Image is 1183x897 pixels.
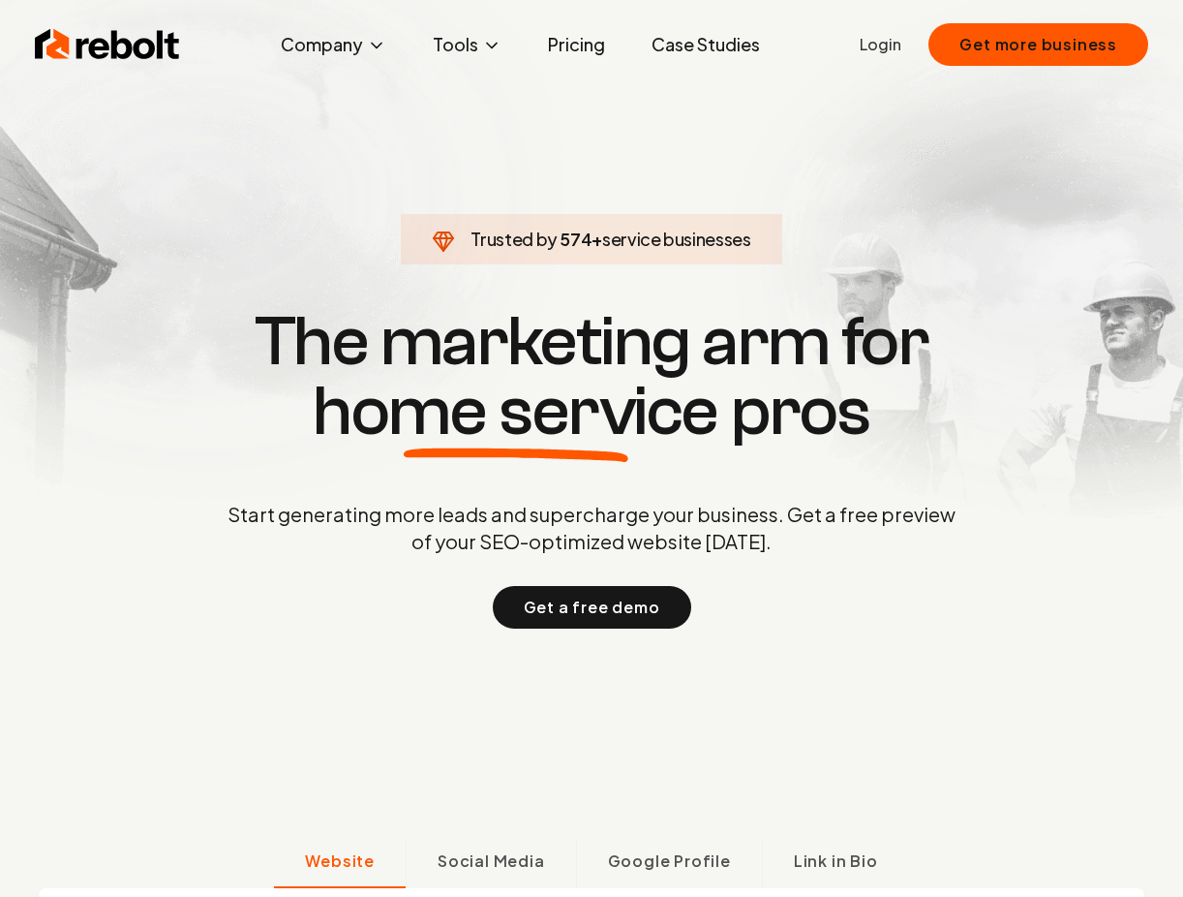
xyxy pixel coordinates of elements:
button: Website [274,838,406,888]
span: home service [313,377,718,447]
h1: The marketing arm for pros [127,307,1056,447]
button: Social Media [406,838,576,888]
span: Link in Bio [794,850,878,873]
button: Get more business [928,23,1148,66]
a: Case Studies [636,25,775,64]
span: Google Profile [608,850,731,873]
button: Google Profile [576,838,762,888]
img: Rebolt Logo [35,25,180,64]
button: Tools [417,25,517,64]
button: Get a free demo [493,586,691,629]
span: Trusted by [470,228,557,250]
span: + [591,228,602,250]
a: Pricing [532,25,621,64]
button: Link in Bio [762,838,909,888]
span: service businesses [602,228,751,250]
span: Website [305,850,375,873]
a: Login [860,33,901,56]
button: Company [265,25,402,64]
p: Start generating more leads and supercharge your business. Get a free preview of your SEO-optimiz... [224,501,959,555]
span: 574 [560,226,591,253]
span: Social Media [438,850,545,873]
